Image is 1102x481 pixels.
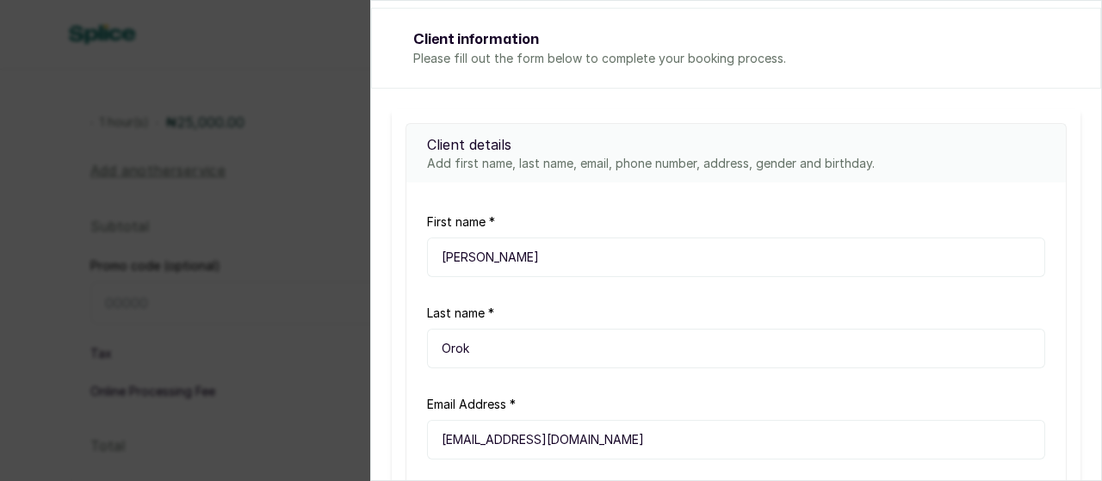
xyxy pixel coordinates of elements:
p: Add first name, last name, email, phone number, address, gender and birthday. [427,155,1045,172]
input: Enter Add first name [427,237,1045,277]
label: Last name * [427,305,494,322]
input: Enter Add last name [427,329,1045,368]
p: Client details [427,134,1045,155]
input: Enter Add email address [427,420,1045,459]
h1: Client information [413,29,1059,50]
label: First name * [427,213,495,231]
label: Email Address * [427,396,516,413]
p: Please fill out the form below to complete your booking process. [413,50,1059,67]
